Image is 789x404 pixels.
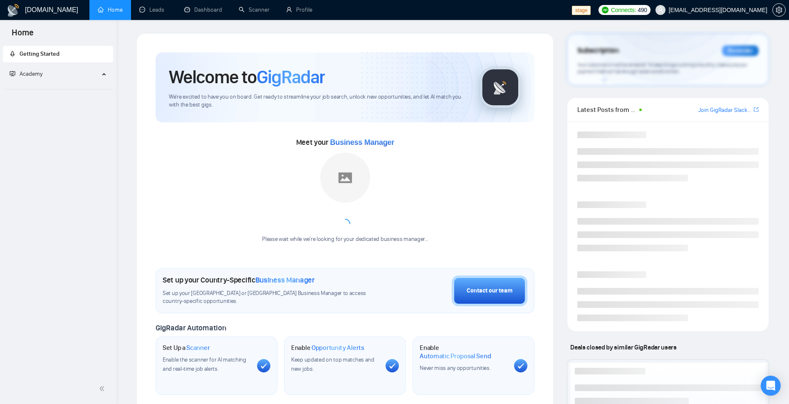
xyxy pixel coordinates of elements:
[257,66,325,88] span: GigRadar
[312,344,364,352] span: Opportunity Alerts
[3,46,113,62] li: Getting Started
[163,344,210,352] h1: Set Up a
[5,27,40,44] span: Home
[698,106,752,115] a: Join GigRadar Slack Community
[20,50,59,57] span: Getting Started
[10,70,42,77] span: Academy
[169,66,325,88] h1: Welcome to
[577,44,618,58] span: Subscription
[169,93,466,109] span: We're excited to have you on board. Get ready to streamline your job search, unlock new opportuni...
[163,356,246,372] span: Enable the scanner for AI matching and real-time job alerts.
[577,62,747,75] span: Your subscription will be renewed. To keep things running smoothly, make sure your payment method...
[20,70,42,77] span: Academy
[638,5,647,15] span: 490
[291,356,374,372] span: Keep updated on top matches and new jobs.
[3,86,113,91] li: Academy Homepage
[773,7,785,13] span: setting
[184,6,222,13] a: dashboardDashboard
[577,104,636,115] span: Latest Posts from the GigRadar Community
[772,3,786,17] button: setting
[602,7,608,13] img: upwork-logo.png
[330,138,394,146] span: Business Manager
[163,290,381,305] span: Set up your [GEOGRAPHIC_DATA] or [GEOGRAPHIC_DATA] Business Manager to access country-specific op...
[156,323,226,332] span: GigRadar Automation
[452,275,527,306] button: Contact our team
[99,384,107,393] span: double-left
[420,352,491,360] span: Automatic Proposal Send
[98,6,123,13] a: homeHome
[10,51,15,57] span: rocket
[257,235,433,243] div: Please wait while we're looking for your dedicated business manager...
[420,344,507,360] h1: Enable
[339,218,351,230] span: loading
[772,7,786,13] a: setting
[611,5,636,15] span: Connects:
[10,71,15,77] span: fund-projection-screen
[754,106,759,114] a: export
[291,344,364,352] h1: Enable
[572,6,591,15] span: stage
[567,340,680,354] span: Deals closed by similar GigRadar users
[239,6,270,13] a: searchScanner
[186,344,210,352] span: Scanner
[754,106,759,113] span: export
[658,7,663,13] span: user
[296,138,394,147] span: Meet your
[420,364,490,372] span: Never miss any opportunities.
[467,286,512,295] div: Contact our team
[722,45,759,56] div: Reminder
[139,6,168,13] a: messageLeads
[761,376,781,396] div: Open Intercom Messenger
[7,4,20,17] img: logo
[163,275,315,285] h1: Set up your Country-Specific
[480,67,521,108] img: gigradar-logo.png
[320,153,370,203] img: placeholder.png
[255,275,315,285] span: Business Manager
[286,6,312,13] a: userProfile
